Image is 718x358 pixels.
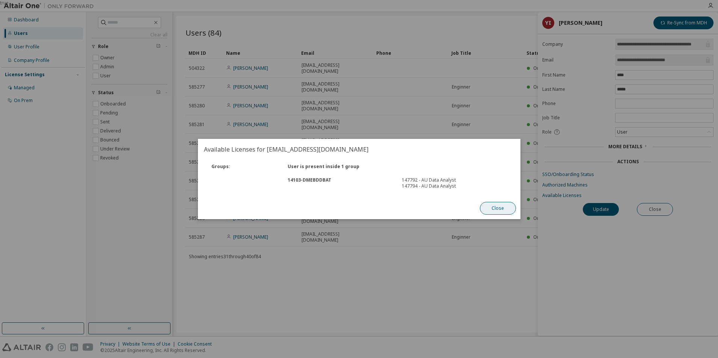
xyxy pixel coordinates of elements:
div: 147792 - AU Data Analyst [401,177,507,183]
h2: Available Licenses for [EMAIL_ADDRESS][DOMAIN_NAME] [198,139,520,160]
div: Groups : [207,164,283,170]
div: 14103 - DMEBDDBAT [283,177,397,189]
div: User is present inside 1 group [283,164,397,170]
button: Close [480,202,516,215]
div: 147794 - AU Data Analyst [401,183,507,189]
